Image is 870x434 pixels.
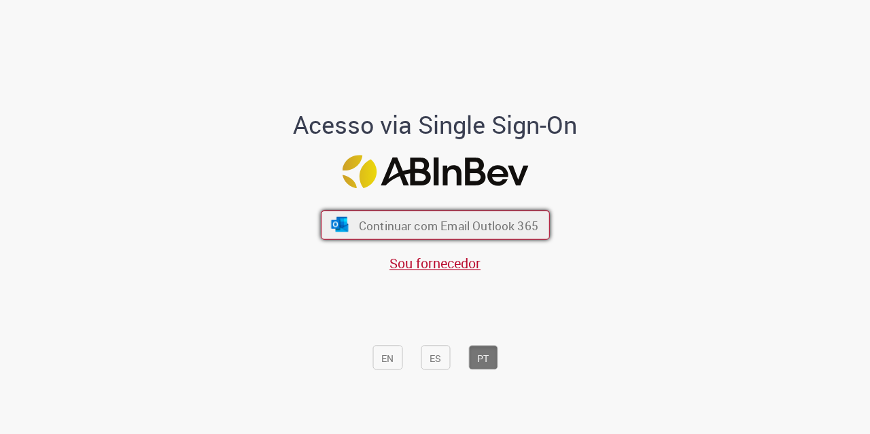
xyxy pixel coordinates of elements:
[358,218,538,234] font: Continuar com Email Outlook 365
[330,217,349,232] img: ícone Azure/Microsoft 360
[430,352,441,365] font: ES
[468,346,498,370] button: PT
[321,211,550,240] button: ícone Azure/Microsoft 360 Continuar com Email Outlook 365
[381,352,394,365] font: EN
[389,254,481,272] a: Sou fornecedor
[293,108,577,141] font: Acesso via Single Sign-On
[342,155,528,188] img: Logotipo da ABInBev
[372,346,402,370] button: EN
[477,352,489,365] font: PT
[421,346,450,370] button: ES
